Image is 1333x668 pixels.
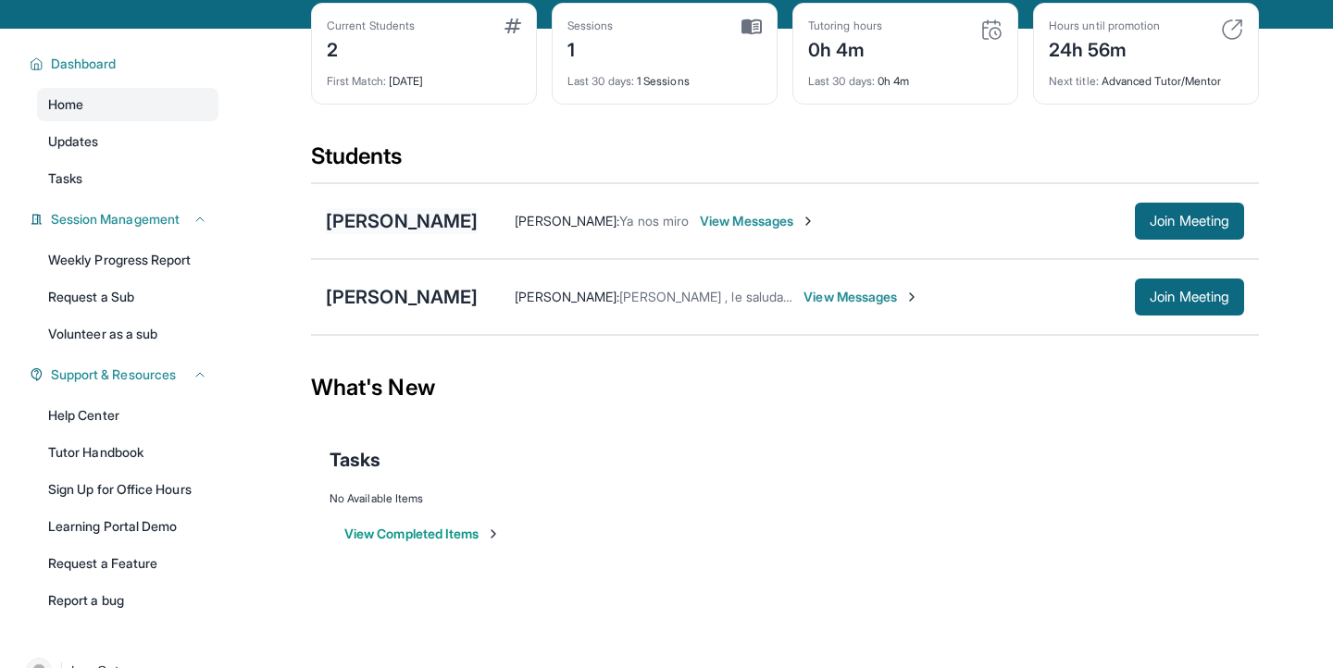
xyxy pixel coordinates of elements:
[515,289,619,304] span: [PERSON_NAME] :
[1049,33,1160,63] div: 24h 56m
[808,33,882,63] div: 0h 4m
[567,33,614,63] div: 1
[37,125,218,158] a: Updates
[327,74,386,88] span: First Match :
[51,210,180,229] span: Session Management
[804,288,919,306] span: View Messages
[1150,291,1229,303] span: Join Meeting
[808,63,1003,89] div: 0h 4m
[801,214,816,229] img: Chevron-Right
[1049,74,1099,88] span: Next title :
[327,19,415,33] div: Current Students
[37,317,218,351] a: Volunteer as a sub
[44,365,207,384] button: Support & Resources
[37,280,218,314] a: Request a Sub
[37,473,218,506] a: Sign Up for Office Hours
[311,347,1259,428] div: What's New
[1135,278,1244,315] button: Join Meeting
[37,436,218,469] a: Tutor Handbook
[1150,216,1229,227] span: Join Meeting
[1049,19,1160,33] div: Hours until promotion
[51,365,176,384] span: Support & Resources
[567,74,634,88] span: Last 30 days :
[37,243,218,277] a: Weekly Progress Report
[51,55,117,73] span: Dashboard
[37,584,218,617] a: Report a bug
[505,19,521,33] img: card
[515,213,619,229] span: [PERSON_NAME] :
[567,19,614,33] div: Sessions
[327,63,521,89] div: [DATE]
[48,95,83,114] span: Home
[48,169,82,188] span: Tasks
[44,210,207,229] button: Session Management
[330,491,1240,506] div: No Available Items
[37,510,218,543] a: Learning Portal Demo
[1221,19,1243,41] img: card
[700,212,816,230] span: View Messages
[37,547,218,580] a: Request a Feature
[311,142,1259,182] div: Students
[567,63,762,89] div: 1 Sessions
[326,284,478,310] div: [PERSON_NAME]
[808,74,875,88] span: Last 30 days :
[44,55,207,73] button: Dashboard
[904,290,919,304] img: Chevron-Right
[1135,203,1244,240] button: Join Meeting
[808,19,882,33] div: Tutoring hours
[48,132,99,151] span: Updates
[344,525,501,543] button: View Completed Items
[327,33,415,63] div: 2
[326,208,478,234] div: [PERSON_NAME]
[980,19,1003,41] img: card
[330,447,380,473] span: Tasks
[619,213,689,229] span: Ya nos miro
[37,162,218,195] a: Tasks
[741,19,762,35] img: card
[1049,63,1243,89] div: Advanced Tutor/Mentor
[37,88,218,121] a: Home
[37,399,218,432] a: Help Center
